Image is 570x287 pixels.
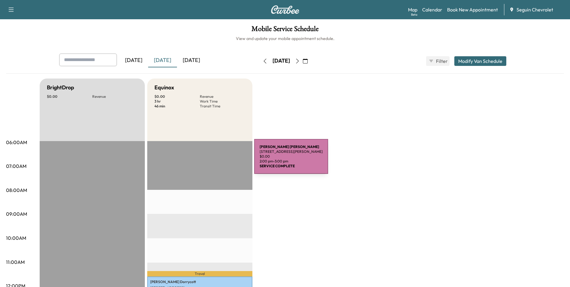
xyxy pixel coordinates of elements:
p: 08:00AM [6,187,27,194]
a: MapBeta [408,6,417,13]
p: Transit Time [200,104,245,109]
h1: Mobile Service Schedule [6,25,564,35]
p: Travel [147,271,252,277]
button: Modify Van Schedule [454,56,506,66]
h6: View and update your mobile appointment schedule. [6,35,564,42]
p: [PERSON_NAME] Dorrycott [150,279,249,284]
a: Calendar [422,6,442,13]
p: Revenue [200,94,245,99]
div: [DATE] [148,54,177,67]
p: $ 0.00 [154,94,200,99]
span: Filter [436,57,447,65]
img: Curbee Logo [271,5,300,14]
span: Seguin Chevrolet [517,6,553,13]
p: 07:00AM [6,162,26,170]
button: Filter [426,56,450,66]
div: [DATE] [119,54,148,67]
p: 46 min [154,104,200,109]
div: Beta [411,12,417,17]
p: $ 0.00 [47,94,92,99]
h5: Equinox [154,83,174,92]
p: 06:00AM [6,139,27,146]
div: [DATE] [273,57,290,65]
p: Work Time [200,99,245,104]
p: 10:00AM [6,234,26,242]
div: [DATE] [177,54,206,67]
p: Revenue [92,94,138,99]
a: Book New Appointment [447,6,498,13]
h5: BrightDrop [47,83,74,92]
p: 3 hr [154,99,200,104]
p: 09:00AM [6,210,27,218]
p: 11:00AM [6,258,25,266]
